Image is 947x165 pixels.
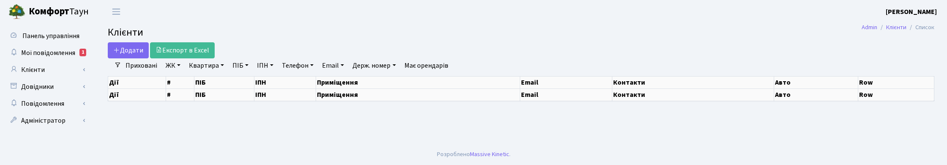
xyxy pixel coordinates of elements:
[520,76,612,88] th: Email
[774,88,858,101] th: Авто
[4,78,89,95] a: Довідники
[774,76,858,88] th: Авто
[858,88,934,101] th: Row
[437,150,510,159] div: Розроблено .
[319,58,347,73] a: Email
[194,76,254,88] th: ПІБ
[906,23,934,32] li: Список
[108,25,143,40] span: Клієнти
[401,58,452,73] a: Має орендарів
[316,76,520,88] th: Приміщення
[849,19,947,36] nav: breadcrumb
[858,76,934,88] th: Row
[4,95,89,112] a: Повідомлення
[470,150,509,159] a: Massive Kinetic
[108,76,166,88] th: Дії
[29,5,69,18] b: Комфорт
[150,42,215,58] a: Експорт в Excel
[612,88,774,101] th: Контакти
[108,42,149,58] a: Додати
[8,3,25,20] img: logo.png
[886,7,937,17] a: [PERSON_NAME]
[278,58,317,73] a: Телефон
[122,58,161,73] a: Приховані
[166,88,194,101] th: #
[186,58,227,73] a: Квартира
[4,27,89,44] a: Панель управління
[166,76,194,88] th: #
[108,88,166,101] th: Дії
[106,5,127,19] button: Переключити навігацію
[4,44,89,61] a: Мої повідомлення1
[254,58,277,73] a: ІПН
[22,31,79,41] span: Панель управління
[162,58,184,73] a: ЖК
[886,23,906,32] a: Клієнти
[194,88,254,101] th: ПІБ
[229,58,252,73] a: ПІБ
[4,61,89,78] a: Клієнти
[862,23,877,32] a: Admin
[316,88,520,101] th: Приміщення
[349,58,399,73] a: Держ. номер
[29,5,89,19] span: Таун
[21,48,75,58] span: Мої повідомлення
[254,76,316,88] th: ІПН
[79,49,86,56] div: 1
[520,88,612,101] th: Email
[113,46,143,55] span: Додати
[254,88,316,101] th: ІПН
[4,112,89,129] a: Адміністратор
[612,76,774,88] th: Контакти
[886,7,937,16] b: [PERSON_NAME]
